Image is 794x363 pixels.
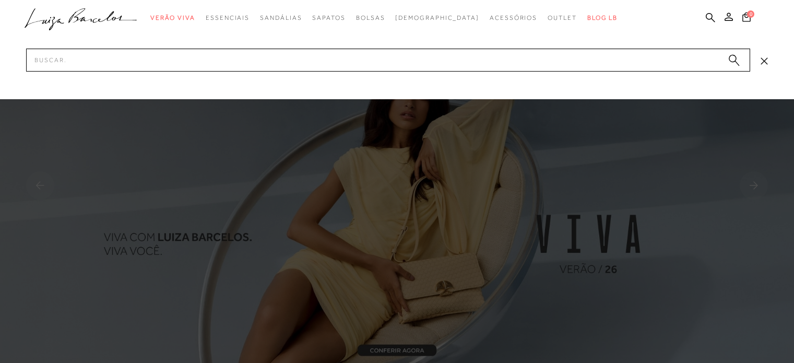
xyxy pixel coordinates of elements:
span: Sapatos [312,14,345,21]
a: categoryNavScreenReaderText [150,8,195,28]
a: noSubCategoriesText [395,8,479,28]
a: categoryNavScreenReaderText [260,8,302,28]
button: 0 [739,11,754,26]
span: Essenciais [206,14,250,21]
input: Buscar. [26,49,750,72]
a: BLOG LB [587,8,618,28]
a: categoryNavScreenReaderText [312,8,345,28]
span: Sandálias [260,14,302,21]
span: Verão Viva [150,14,195,21]
span: [DEMOGRAPHIC_DATA] [395,14,479,21]
span: 0 [747,10,754,18]
a: categoryNavScreenReaderText [356,8,385,28]
span: Outlet [548,14,577,21]
a: categoryNavScreenReaderText [206,8,250,28]
a: categoryNavScreenReaderText [548,8,577,28]
span: Acessórios [490,14,537,21]
a: categoryNavScreenReaderText [490,8,537,28]
span: Bolsas [356,14,385,21]
span: BLOG LB [587,14,618,21]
